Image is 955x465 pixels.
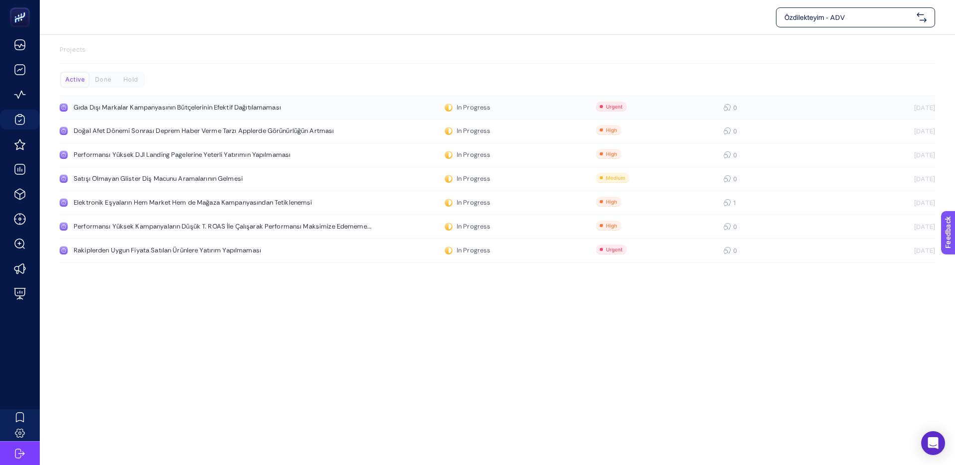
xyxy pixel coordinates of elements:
[723,151,732,159] div: 0
[723,127,732,135] div: 0
[74,127,334,135] div: Doğal Afet Dönemi Sonrası Deprem Haber Verme Tarzı Applerde Görünürlüğün Artması
[723,199,732,207] div: 1
[917,12,927,22] img: svg%3e
[61,73,89,87] div: Active
[723,246,732,254] div: 0
[865,151,935,159] div: [DATE]
[445,151,490,159] div: In Progress
[445,104,490,112] div: In Progress
[74,246,303,254] div: Rakiplerden Uygun Fiyata Satılan Ürünlere Yatırım Yapılmaması
[445,223,490,231] div: In Progress
[784,12,913,22] span: Özdilekteyim - ADV
[74,151,303,159] div: Performansı Yüksek DJI Landing Pagelerine Yeterli Yatırımın Yapılmaması
[723,223,732,231] div: 0
[60,143,935,167] a: Performansı Yüksek DJI Landing Pagelerine Yeterli Yatırımın YapılmamasıIn Progress0[DATE]
[921,431,945,455] div: Open Intercom Messenger
[74,104,303,112] div: Gıda Dışı Markalar Kampanyasının Bütçelerinin Efektif Dağıtılamaması
[723,175,732,183] div: 0
[60,119,935,143] a: Doğal Afet Dönemi Sonrası Deprem Haber Verme Tarzı Applerde Görünürlüğün ArtmasıIn Progress0[DATE]
[723,104,732,112] div: 0
[445,246,490,254] div: In Progress
[60,215,935,239] a: Performansı Yüksek Kampanyaların Düşük T. ROAS İle Çalışarak Performansı Maksimize Edememe...In P...
[6,3,38,11] span: Feedback
[60,45,935,55] p: Projects
[445,127,490,135] div: In Progress
[90,73,117,87] div: Done
[865,223,935,231] div: [DATE]
[865,127,935,135] div: [DATE]
[445,175,490,183] div: In Progress
[865,199,935,207] div: [DATE]
[74,199,312,207] div: Elektronik Eşyaların Hem Market Hem de Mağaza Kampanyasından Tetiklenemsi
[60,239,935,263] a: Rakiplerden Uygun Fiyata Satılan Ürünlere Yatırım YapılmamasıIn Progress0[DATE]
[60,96,935,119] a: Gıda Dışı Markalar Kampanyasının Bütçelerinin Efektif DağıtılamamasıIn Progress0[DATE]
[117,73,144,87] div: Hold
[74,223,372,231] div: Performansı Yüksek Kampanyaların Düşük T. ROAS İle Çalışarak Performansı Maksimize Edememe...
[865,246,935,254] div: [DATE]
[865,104,935,112] div: [DATE]
[74,175,303,183] div: Satışı Olmayan Glister Diş Macunu Aramalarının Gelmesi
[60,191,935,215] a: Elektronik Eşyaların Hem Market Hem de Mağaza Kampanyasından TetiklenemsiIn Progress1[DATE]
[865,175,935,183] div: [DATE]
[445,199,490,207] div: In Progress
[60,167,935,191] a: Satışı Olmayan Glister Diş Macunu Aramalarının GelmesiIn Progress0[DATE]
